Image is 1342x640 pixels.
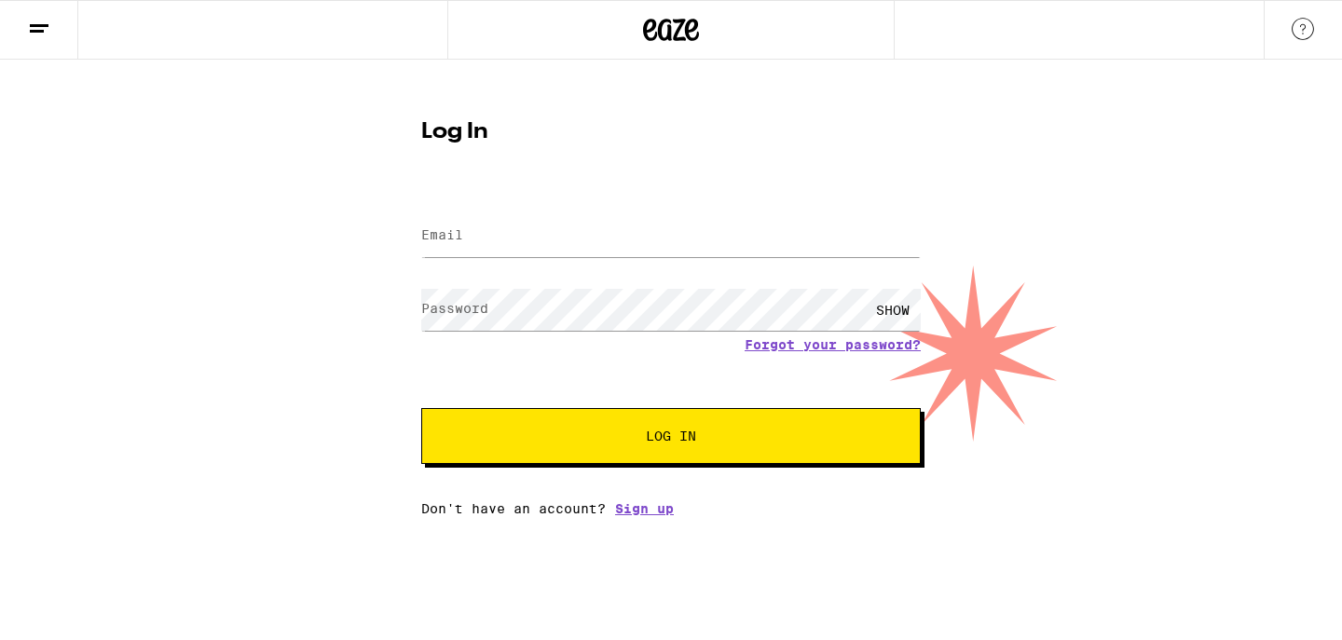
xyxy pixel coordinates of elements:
[421,215,921,257] input: Email
[421,121,921,143] h1: Log In
[615,501,674,516] a: Sign up
[745,337,921,352] a: Forgot your password?
[421,301,488,316] label: Password
[646,429,696,443] span: Log In
[421,227,463,242] label: Email
[865,289,921,331] div: SHOW
[421,408,921,464] button: Log In
[421,501,921,516] div: Don't have an account?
